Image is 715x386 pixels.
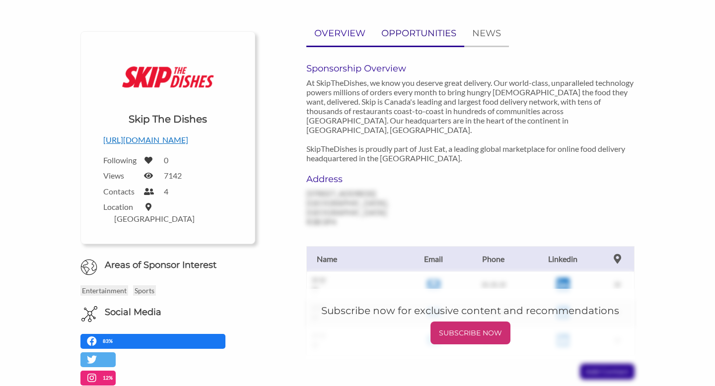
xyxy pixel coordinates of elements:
[381,26,456,41] p: OPPORTUNITIES
[461,246,526,271] th: Phone
[314,26,365,41] p: OVERVIEW
[526,246,601,271] th: Linkedin
[129,112,207,126] h1: Skip The Dishes
[80,285,128,296] p: Entertainment
[103,171,138,180] label: Views
[103,187,138,196] label: Contacts
[472,26,501,41] p: NEWS
[103,133,232,146] p: [URL][DOMAIN_NAME]
[306,63,634,74] h6: Sponsorship Overview
[105,306,161,319] h6: Social Media
[103,47,232,105] img: Logo
[114,214,195,223] label: [GEOGRAPHIC_DATA]
[73,259,263,271] h6: Areas of Sponsor Interest
[103,202,138,211] label: Location
[307,246,406,271] th: Name
[103,336,115,346] p: 83%
[103,155,138,165] label: Following
[164,171,182,180] label: 7142
[321,304,619,318] h5: Subscribe now for exclusive content and recommendations
[103,373,115,383] p: 12%
[164,187,168,196] label: 4
[434,325,506,340] p: SUBSCRIBE NOW
[306,174,406,185] h6: Address
[80,259,97,276] img: Globe Icon
[164,155,168,165] label: 0
[321,322,619,344] a: SUBSCRIBE NOW
[81,306,97,322] img: Social Media Icon
[306,78,634,163] p: At SkipTheDishes, we know you deserve great delivery. Our world-class, unparalleled technology po...
[133,285,156,296] p: Sports
[406,246,461,271] th: Email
